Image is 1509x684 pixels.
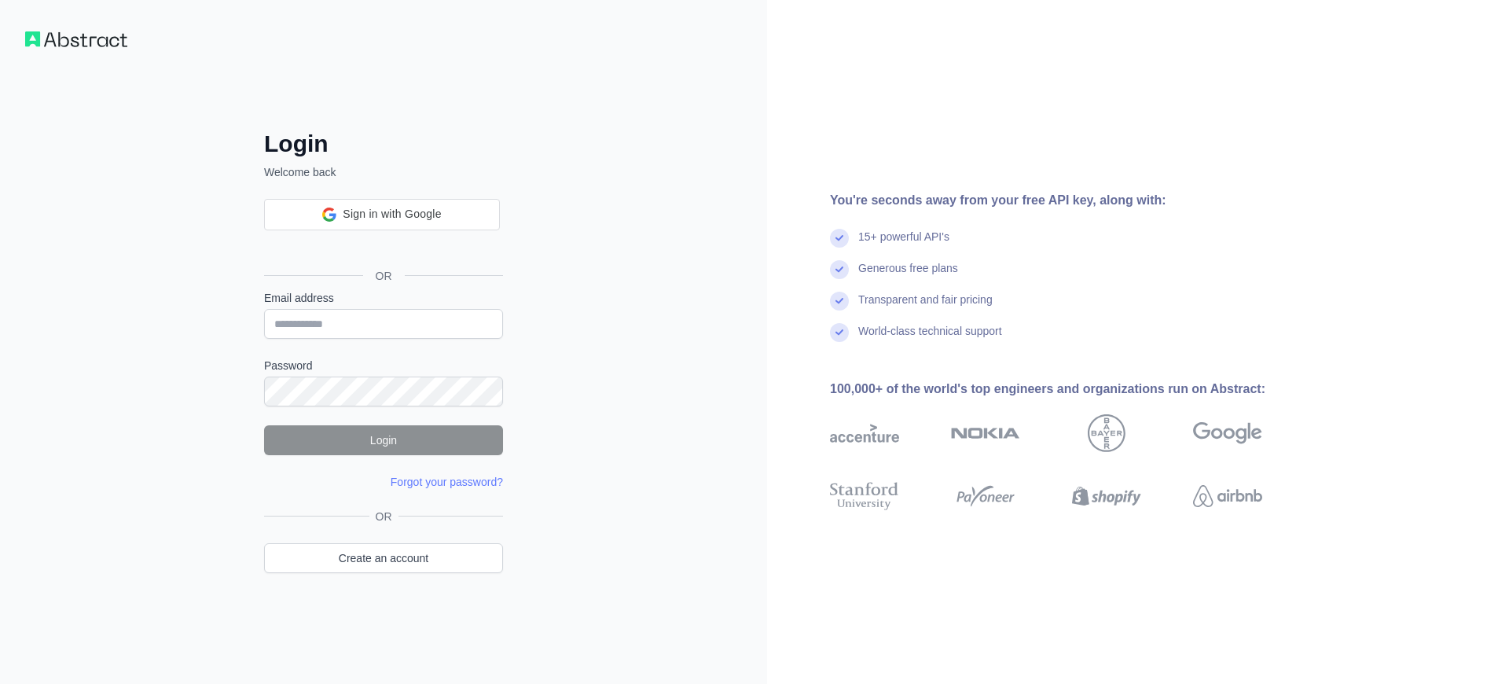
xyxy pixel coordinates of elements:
img: shopify [1072,479,1141,513]
h2: Login [264,130,503,158]
img: stanford university [830,479,899,513]
button: Login [264,425,503,455]
img: check mark [830,229,849,248]
a: Create an account [264,543,503,573]
span: Sign in with Google [343,206,441,222]
a: Forgot your password? [391,476,503,488]
label: Email address [264,290,503,306]
img: check mark [830,260,849,279]
img: bayer [1088,414,1125,452]
iframe: Sign in with Google Button [256,229,508,263]
img: check mark [830,292,849,311]
img: payoneer [951,479,1020,513]
label: Password [264,358,503,373]
div: 100,000+ of the world's top engineers and organizations run on Abstract: [830,380,1313,399]
img: airbnb [1193,479,1262,513]
span: OR [363,268,405,284]
div: Sign in with Google [264,199,500,230]
img: nokia [951,414,1020,452]
div: You're seconds away from your free API key, along with: [830,191,1313,210]
img: check mark [830,323,849,342]
div: Transparent and fair pricing [858,292,993,323]
img: accenture [830,414,899,452]
div: World-class technical support [858,323,1002,355]
p: Welcome back [264,164,503,180]
div: 15+ powerful API's [858,229,949,260]
img: google [1193,414,1262,452]
div: Generous free plans [858,260,958,292]
span: OR [369,509,398,524]
img: Workflow [25,31,127,47]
